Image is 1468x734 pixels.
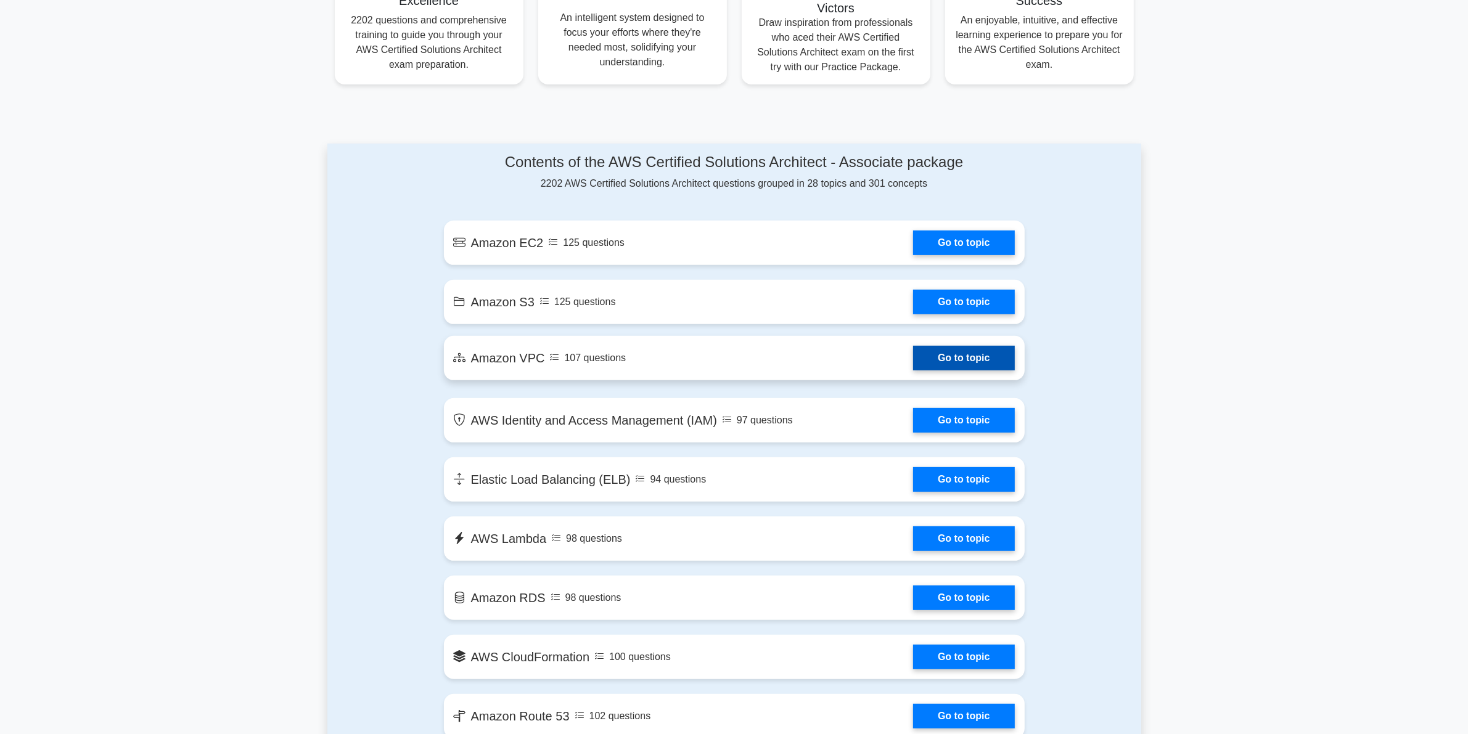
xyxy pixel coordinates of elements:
a: Go to topic [913,704,1014,728]
a: Go to topic [913,408,1014,433]
p: 2202 questions and comprehensive training to guide you through your AWS Certified Solutions Archi... [345,13,514,72]
a: Go to topic [913,230,1014,255]
p: Draw inspiration from professionals who aced their AWS Certified Solutions Architect exam on the ... [752,15,921,75]
h4: Contents of the AWS Certified Solutions Architect - Associate package [444,153,1025,171]
a: Go to topic [913,346,1014,370]
div: 2202 AWS Certified Solutions Architect questions grouped in 28 topics and 301 concepts [444,153,1025,191]
a: Go to topic [913,585,1014,610]
a: Go to topic [913,290,1014,314]
a: Go to topic [913,526,1014,551]
p: An enjoyable, intuitive, and effective learning experience to prepare you for the AWS Certified S... [955,13,1124,72]
a: Go to topic [913,645,1014,669]
a: Go to topic [913,467,1014,492]
p: An intelligent system designed to focus your efforts where they're needed most, solidifying your ... [548,10,717,70]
